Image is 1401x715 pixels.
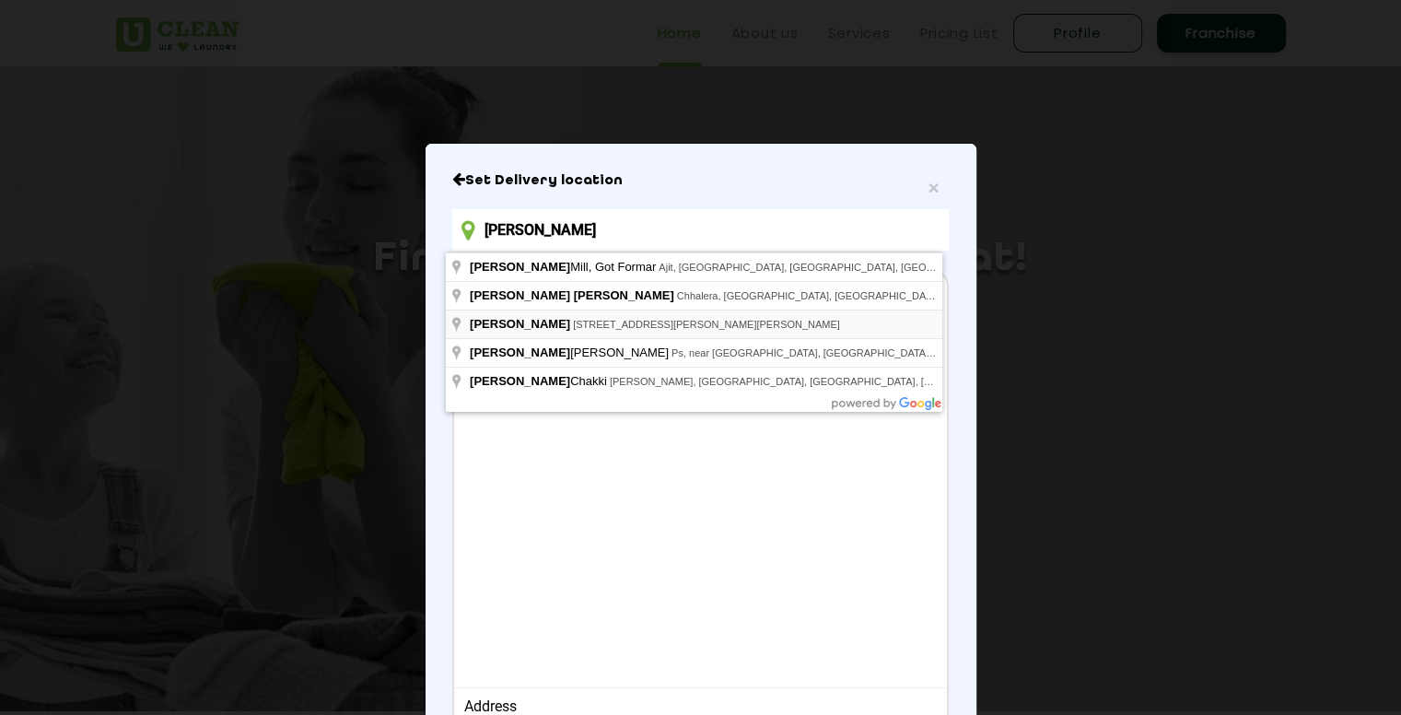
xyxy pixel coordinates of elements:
[928,178,939,197] button: Close
[470,346,570,359] span: [PERSON_NAME]
[464,697,937,715] div: Address
[452,171,948,190] h6: Close
[470,317,570,331] span: [PERSON_NAME]
[470,288,674,302] span: [PERSON_NAME] [PERSON_NAME]
[610,376,1138,387] span: [PERSON_NAME], [GEOGRAPHIC_DATA], [GEOGRAPHIC_DATA], [GEOGRAPHIC_DATA], [GEOGRAPHIC_DATA]
[659,262,1006,273] span: Ajit, [GEOGRAPHIC_DATA], [GEOGRAPHIC_DATA], [GEOGRAPHIC_DATA]
[470,260,659,274] span: Mill, Got Formar
[452,209,948,251] input: Enter location
[671,347,1150,358] span: Ps, near [GEOGRAPHIC_DATA], [GEOGRAPHIC_DATA], [GEOGRAPHIC_DATA], [GEOGRAPHIC_DATA]
[677,290,1051,301] span: Chhalera, [GEOGRAPHIC_DATA], [GEOGRAPHIC_DATA], [GEOGRAPHIC_DATA]
[928,177,939,198] span: ×
[470,374,570,388] span: [PERSON_NAME]
[470,260,570,274] span: [PERSON_NAME]
[470,346,671,359] span: [PERSON_NAME]
[470,374,610,388] span: Chakki
[573,319,840,330] span: [STREET_ADDRESS][PERSON_NAME][PERSON_NAME]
